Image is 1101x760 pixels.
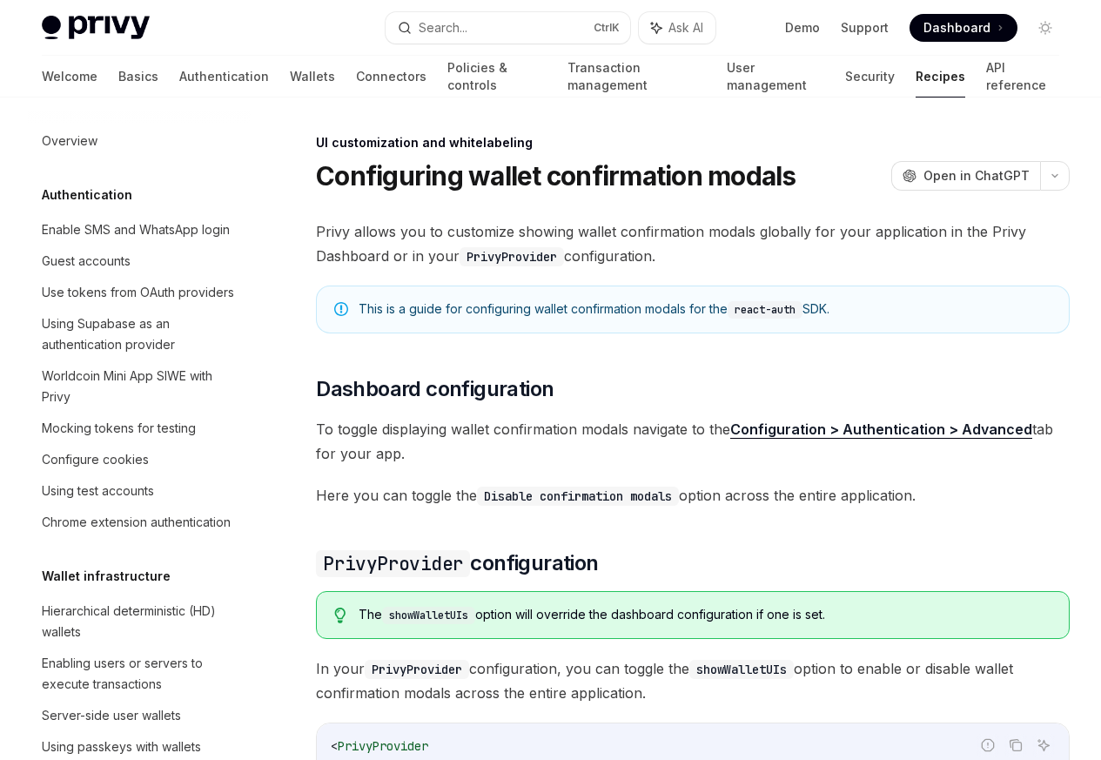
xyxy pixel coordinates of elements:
span: Dashboard configuration [316,375,554,403]
button: Ask AI [639,12,715,44]
a: Authentication [179,56,269,98]
code: PrivyProvider [316,550,470,577]
div: This is a guide for configuring wallet confirmation modals for the SDK. [359,300,1051,319]
a: Mocking tokens for testing [28,413,251,444]
img: light logo [42,16,150,40]
div: Worldcoin Mini App SIWE with Privy [42,366,240,407]
span: < [331,738,338,754]
code: showWalletUIs [382,607,475,624]
a: Configure cookies [28,444,251,475]
div: Search... [419,17,467,38]
a: Demo [785,19,820,37]
div: UI customization and whitelabeling [316,134,1070,151]
a: Enable SMS and WhatsApp login [28,214,251,245]
a: Using test accounts [28,475,251,507]
code: react-auth [728,301,802,319]
div: Use tokens from OAuth providers [42,282,234,303]
button: Copy the contents from the code block [1004,734,1027,757]
a: Hierarchical deterministic (HD) wallets [28,595,251,648]
div: Enable SMS and WhatsApp login [42,219,230,240]
span: Open in ChatGPT [923,167,1030,185]
button: Search...CtrlK [386,12,630,44]
a: Support [841,19,889,37]
a: Chrome extension authentication [28,507,251,538]
a: Server-side user wallets [28,700,251,731]
span: Ctrl K [594,21,620,35]
div: Enabling users or servers to execute transactions [42,653,240,695]
code: PrivyProvider [365,660,469,679]
a: Policies & controls [447,56,547,98]
span: Privy allows you to customize showing wallet confirmation modals globally for your application in... [316,219,1070,268]
a: Guest accounts [28,245,251,277]
a: Basics [118,56,158,98]
span: Here you can toggle the option across the entire application. [316,483,1070,508]
span: configuration [316,549,598,577]
div: The option will override the dashboard configuration if one is set. [359,606,1051,624]
a: Worldcoin Mini App SIWE with Privy [28,360,251,413]
a: User management [727,56,825,98]
div: Configure cookies [42,449,149,470]
span: To toggle displaying wallet confirmation modals navigate to the tab for your app. [316,417,1070,466]
code: Disable confirmation modals [477,487,679,506]
span: In your configuration, you can toggle the option to enable or disable wallet confirmation modals ... [316,656,1070,705]
code: showWalletUIs [689,660,794,679]
div: Chrome extension authentication [42,512,231,533]
div: Guest accounts [42,251,131,272]
div: Using passkeys with wallets [42,736,201,757]
a: Welcome [42,56,97,98]
span: Dashboard [923,19,990,37]
a: Dashboard [910,14,1017,42]
a: API reference [986,56,1059,98]
svg: Tip [334,608,346,623]
div: Server-side user wallets [42,705,181,726]
svg: Note [334,302,348,316]
div: Using Supabase as an authentication provider [42,313,240,355]
a: Wallets [290,56,335,98]
a: Connectors [356,56,426,98]
a: Security [845,56,895,98]
button: Report incorrect code [977,734,999,757]
div: Using test accounts [42,481,154,501]
button: Open in ChatGPT [891,161,1040,191]
a: Recipes [916,56,965,98]
h1: Configuring wallet confirmation modals [316,160,796,192]
button: Ask AI [1032,734,1055,757]
a: Overview [28,125,251,157]
a: Use tokens from OAuth providers [28,277,251,308]
a: Configuration > Authentication > Advanced [730,420,1032,439]
h5: Authentication [42,185,132,205]
a: Transaction management [567,56,705,98]
a: Enabling users or servers to execute transactions [28,648,251,700]
div: Overview [42,131,97,151]
div: Mocking tokens for testing [42,418,196,439]
span: PrivyProvider [338,738,428,754]
span: Ask AI [668,19,703,37]
a: Using Supabase as an authentication provider [28,308,251,360]
code: PrivyProvider [460,247,564,266]
h5: Wallet infrastructure [42,566,171,587]
div: Hierarchical deterministic (HD) wallets [42,601,240,642]
button: Toggle dark mode [1031,14,1059,42]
